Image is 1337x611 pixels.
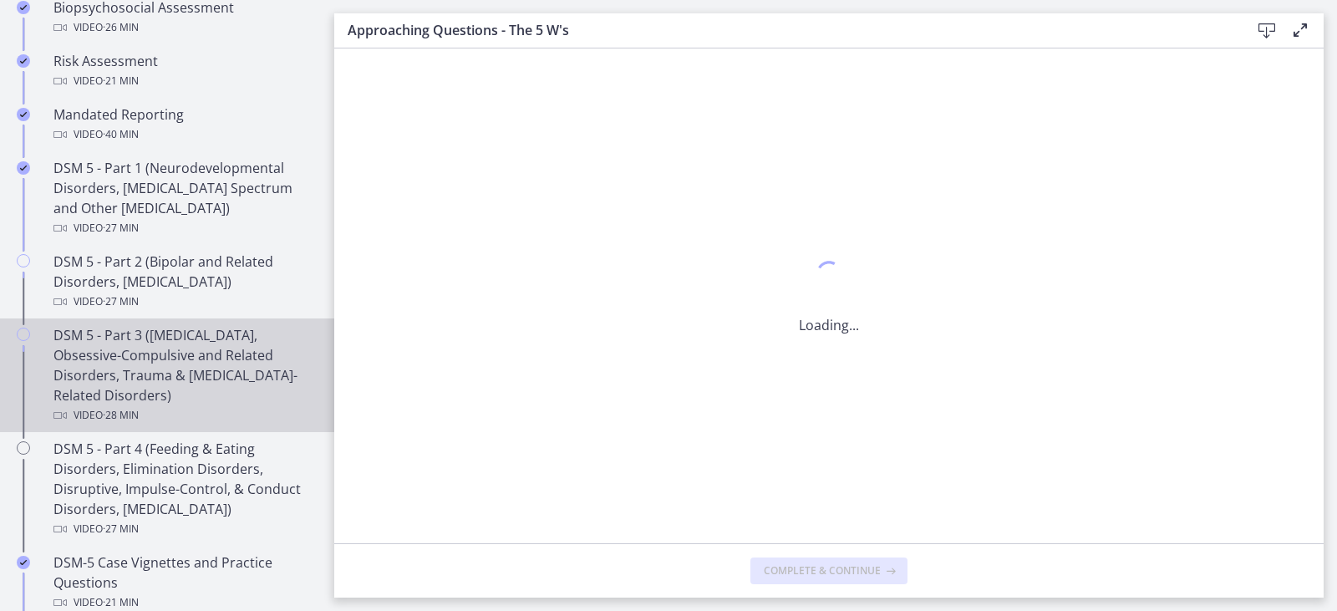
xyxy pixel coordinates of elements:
i: Completed [17,1,30,14]
span: · 40 min [103,125,139,145]
i: Completed [17,161,30,175]
div: Risk Assessment [53,51,314,91]
div: Video [53,218,314,238]
div: DSM 5 - Part 3 ([MEDICAL_DATA], Obsessive-Compulsive and Related Disorders, Trauma & [MEDICAL_DAT... [53,325,314,425]
div: DSM 5 - Part 1 (Neurodevelopmental Disorders, [MEDICAL_DATA] Spectrum and Other [MEDICAL_DATA]) [53,158,314,238]
div: Mandated Reporting [53,104,314,145]
i: Completed [17,54,30,68]
span: · 28 min [103,405,139,425]
i: Completed [17,108,30,121]
h3: Approaching Questions - The 5 W's [348,20,1223,40]
span: · 27 min [103,519,139,539]
div: Video [53,292,314,312]
span: · 27 min [103,292,139,312]
p: Loading... [799,315,859,335]
div: Video [53,125,314,145]
span: · 21 min [103,71,139,91]
span: · 27 min [103,218,139,238]
button: Complete & continue [750,558,907,584]
div: Video [53,71,314,91]
i: Completed [17,556,30,569]
div: Video [53,405,314,425]
div: Video [53,18,314,38]
span: Complete & continue [764,564,881,578]
span: · 26 min [103,18,139,38]
div: Video [53,519,314,539]
div: DSM 5 - Part 2 (Bipolar and Related Disorders, [MEDICAL_DATA]) [53,252,314,312]
div: DSM 5 - Part 4 (Feeding & Eating Disorders, Elimination Disorders, Disruptive, Impulse-Control, &... [53,439,314,539]
div: 1 [799,257,859,295]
